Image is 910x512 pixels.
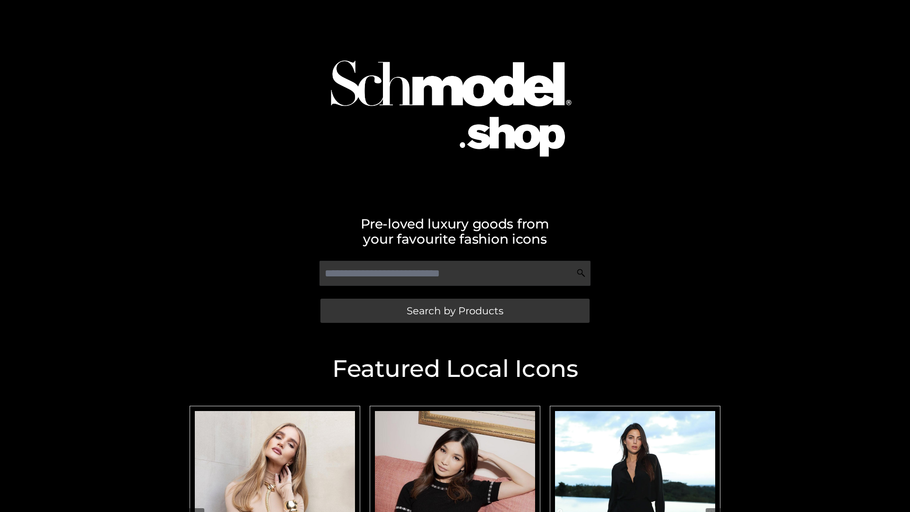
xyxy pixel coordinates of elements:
h2: Pre-loved luxury goods from your favourite fashion icons [185,216,725,247]
img: Search Icon [576,268,586,278]
a: Search by Products [320,299,590,323]
span: Search by Products [407,306,503,316]
h2: Featured Local Icons​ [185,357,725,381]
